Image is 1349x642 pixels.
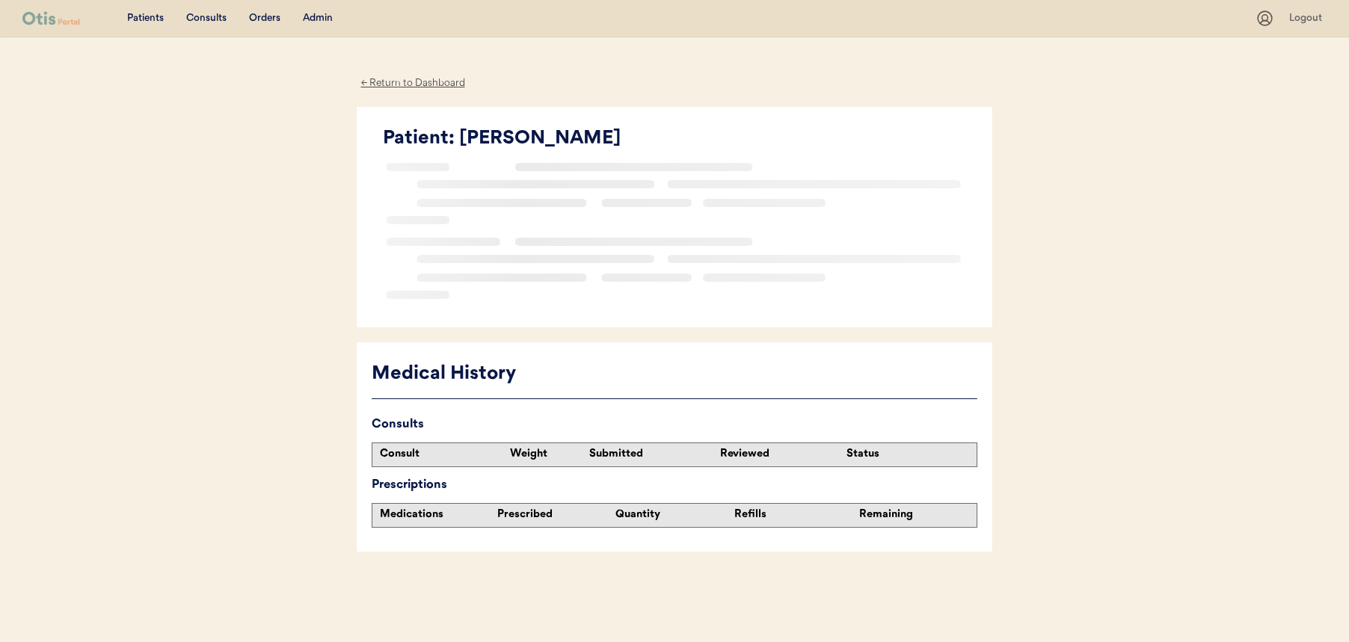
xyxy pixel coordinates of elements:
[1289,11,1327,26] div: Logout
[615,507,734,522] div: Quantity
[380,447,503,462] div: Consult
[372,414,977,435] div: Consults
[859,507,977,522] div: Remaining
[249,11,280,26] div: Orders
[127,11,164,26] div: Patients
[372,360,977,389] div: Medical History
[303,11,333,26] div: Admin
[372,475,977,496] div: Prescriptions
[720,447,843,462] div: Reviewed
[734,507,852,522] div: Refills
[380,507,497,522] div: Medications
[510,447,586,462] div: Weight
[846,447,969,462] div: Status
[497,507,615,522] div: Prescribed
[186,11,227,26] div: Consults
[589,447,712,462] div: Submitted
[383,125,977,153] div: Patient: [PERSON_NAME]
[357,75,469,92] div: ← Return to Dashboard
